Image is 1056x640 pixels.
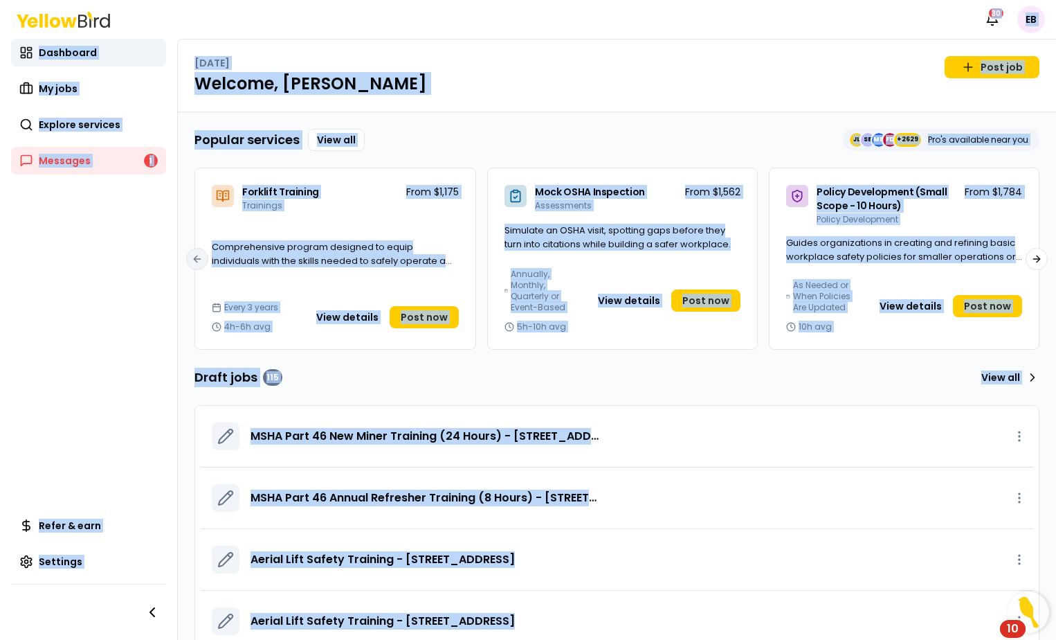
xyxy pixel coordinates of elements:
button: Open Resource Center, 10 new notifications [1008,592,1049,633]
a: Dashboard [11,39,166,66]
span: Policy Development (Small Scope - 10 Hours) [817,185,947,213]
span: 10h avg [799,321,832,332]
span: Simulate an OSHA visit, spotting gaps before they turn into citations while building a safer work... [504,224,731,251]
button: View details [590,290,668,312]
p: Pro's available near you [928,134,1028,145]
span: JL [850,133,864,147]
span: Every 3 years [224,302,278,313]
a: View all [308,129,365,151]
span: Forklift Training [242,185,319,199]
a: MSHA Part 46 Annual Refresher Training (8 Hours) - [STREET_ADDRESS] [251,490,605,506]
span: Trainings [242,199,282,211]
span: Refer & earn [39,519,101,533]
div: 1 [144,154,158,168]
button: View details [308,306,387,328]
button: 30 [978,6,1006,33]
span: MB [872,133,886,147]
span: EB [1017,6,1045,33]
a: Aerial Lift Safety Training - [STREET_ADDRESS] [251,551,515,568]
div: 30 [987,7,1005,19]
span: +2629 [897,133,918,147]
h1: Welcome, [PERSON_NAME] [194,73,1039,95]
span: 5h-10h avg [517,321,566,332]
a: Settings [11,548,166,576]
a: Post now [671,290,740,312]
span: Explore services [39,118,120,132]
span: Post now [964,299,1011,313]
p: From $1,562 [685,185,740,199]
a: Messages1 [11,147,166,175]
span: Settings [39,555,82,569]
a: View all [976,366,1039,389]
p: From $1,175 [406,185,459,199]
a: Refer & earn [11,512,166,540]
span: SB [861,133,875,147]
span: FD [883,133,897,147]
p: [DATE] [194,56,230,70]
div: 115 [263,369,282,386]
a: Post now [390,306,459,328]
a: Post now [953,295,1022,317]
a: Post job [945,56,1039,78]
h3: Popular services [194,130,300,150]
span: Comprehensive program designed to equip individuals with the skills needed to safely operate a fo... [212,240,452,281]
p: From $1,784 [965,185,1022,199]
span: Annually, Monthly, Quarterly or Event-Based [511,269,579,313]
a: My jobs [11,75,166,103]
span: 4h-6h avg [224,321,271,332]
span: Mock OSHA Inspection [535,185,645,199]
a: Explore services [11,111,166,139]
span: As Needed or When Policies Are Updated [793,280,860,313]
button: View details [871,295,950,317]
span: Post now [401,310,448,324]
a: MSHA Part 46 New Miner Training (24 Hours) - [STREET_ADDRESS] [251,428,605,445]
span: Dashboard [39,46,97,60]
a: Aerial Lift Safety Training - [STREET_ADDRESS] [251,613,515,630]
h3: Draft jobs [194,368,282,387]
span: Messages [39,154,91,168]
span: Policy Development [817,213,898,225]
span: My jobs [39,82,78,96]
span: Assessments [535,199,592,211]
span: Guides organizations in creating and refining basic workplace safety policies for smaller operati... [786,236,1022,276]
span: Post now [682,294,729,308]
